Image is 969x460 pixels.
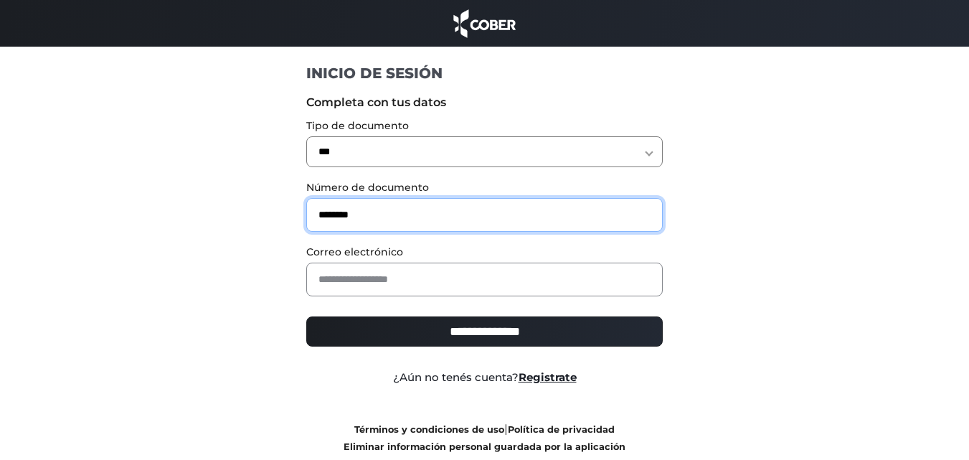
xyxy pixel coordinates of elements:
label: Tipo de documento [306,118,663,133]
label: Número de documento [306,180,663,195]
a: Términos y condiciones de uso [354,424,504,435]
img: cober_marca.png [450,7,520,39]
a: Registrate [519,370,577,384]
label: Completa con tus datos [306,94,663,111]
a: Eliminar información personal guardada por la aplicación [344,441,625,452]
div: ¿Aún no tenés cuenta? [296,370,673,386]
h1: INICIO DE SESIÓN [306,64,663,83]
label: Correo electrónico [306,245,663,260]
div: | [296,421,673,455]
a: Política de privacidad [508,424,615,435]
